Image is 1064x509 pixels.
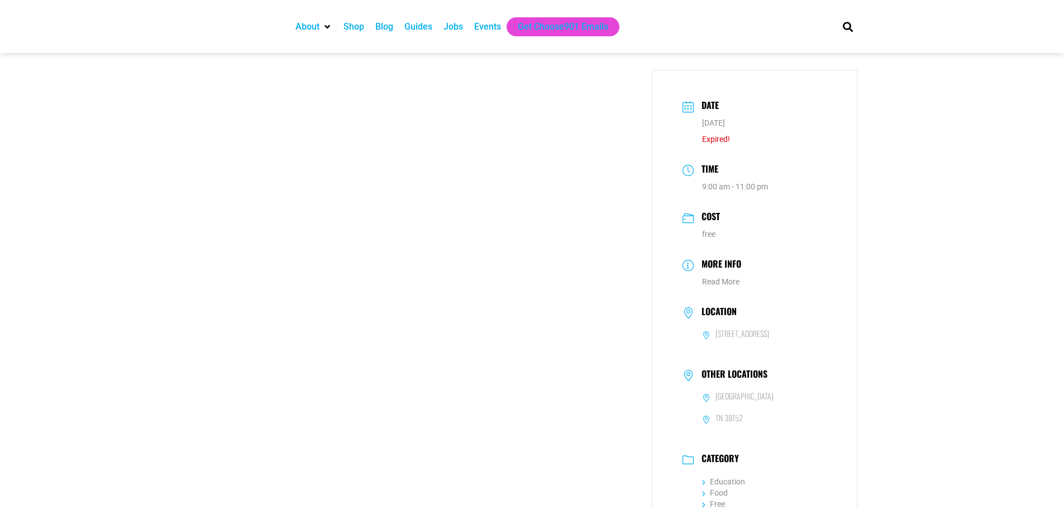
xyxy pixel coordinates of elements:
[702,488,728,497] a: Food
[343,20,364,34] a: Shop
[702,118,725,127] span: [DATE]
[683,229,827,240] dd: free
[404,20,432,34] a: Guides
[696,210,720,226] h3: Cost
[295,20,319,34] a: About
[702,477,745,486] a: Education
[696,306,737,320] h3: Location
[290,17,824,36] nav: Main nav
[715,391,774,401] h6: [GEOGRAPHIC_DATA]
[696,98,719,115] h3: Date
[702,277,739,286] a: Read More
[702,182,768,191] abbr: 9:00 am - 11:00 pm
[518,20,608,34] a: Get Choose901 Emails
[702,135,730,144] span: Expired!
[443,20,463,34] a: Jobs
[715,413,743,423] h6: TN 38152
[474,20,501,34] a: Events
[375,20,393,34] a: Blog
[696,453,739,467] h3: Category
[715,329,769,339] h6: [STREET_ADDRESS]
[290,17,338,36] div: About
[696,162,718,178] h3: Time
[702,500,725,508] a: Free
[207,70,635,498] img: Illustrated coffee cup with steam. Text reads: "Multilingual Memphis Coffee Chat," featuring even...
[838,17,857,36] div: Search
[696,369,767,382] h3: Other Locations
[696,257,741,273] h3: More Info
